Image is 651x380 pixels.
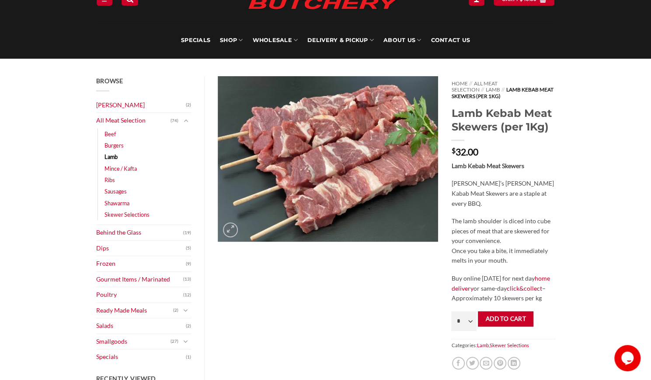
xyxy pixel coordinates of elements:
[183,273,191,286] span: (13)
[481,86,484,93] span: //
[614,345,642,371] iframe: chat widget
[383,22,421,59] a: About Us
[104,151,118,162] a: Lamb
[181,22,210,59] a: Specials
[477,342,488,348] a: Lamb
[186,320,191,333] span: (2)
[183,226,191,239] span: (19)
[485,86,500,93] a: Lamb
[171,335,178,348] span: (27)
[183,289,191,302] span: (12)
[96,303,174,318] a: Ready Made Meals
[252,22,298,59] a: Wholesale
[181,116,191,126] button: Toggle
[104,186,127,197] a: Sausages
[451,147,455,154] span: $
[96,287,184,303] a: Poultry
[104,128,116,140] a: Beef
[181,337,191,346] button: Toggle
[96,334,171,349] a: Smallgoods
[466,357,479,369] a: Share on Twitter
[451,216,555,266] p: The lamb shoulder is diced into cube pieces of meat that are skewered for your convenience. Once ...
[104,209,150,220] a: Skewer Selections
[451,274,550,292] a: home delivery
[186,257,191,271] span: (9)
[171,114,178,127] span: (74)
[307,22,374,59] a: Delivery & Pickup
[104,197,129,209] a: Shawarma
[96,272,184,287] a: Gourmet Items / Marinated
[186,99,191,112] span: (2)
[104,163,137,174] a: Mince / Kafta
[96,318,186,334] a: Salads
[451,80,467,87] a: Home
[469,80,472,87] span: //
[489,342,529,348] a: Skewer Selections
[452,357,465,369] a: Share on Facebook
[451,162,524,169] strong: Lamb Kebab Meat Skewers
[451,86,553,99] span: Lamb Kebab Meat Skewers (per 1Kg)
[181,306,191,315] button: Toggle
[494,357,506,369] a: Pin on Pinterest
[451,106,555,134] h1: Lamb Kebab Meat Skewers (per 1Kg)
[451,339,555,352] span: Categories: ,
[96,77,123,84] span: Browse
[173,304,178,317] span: (2)
[186,242,191,255] span: (5)
[104,140,124,151] a: Burgers
[506,285,542,292] a: click&collect
[186,351,191,364] span: (1)
[104,174,115,186] a: Ribs
[501,86,505,93] span: //
[96,225,184,240] a: Behind the Glass
[451,179,555,208] p: [PERSON_NAME]’s [PERSON_NAME] Kabab Meat Skewers are a staple at every BBQ.
[431,22,470,59] a: Contact Us
[478,311,533,327] button: Add to cart
[451,146,478,157] bdi: 32.00
[451,274,555,303] p: Buy online [DATE] for next day or same-day – Approximately 10 skewers per kg
[96,349,186,365] a: Specials
[96,241,186,256] a: Dips
[220,22,243,59] a: SHOP
[480,357,492,369] a: Email to a Friend
[218,76,438,242] img: Lamb Kebab Meat Skewers (per 1Kg)
[451,80,497,93] a: All Meat Selection
[96,113,171,128] a: All Meat Selection
[96,256,186,271] a: Frozen
[96,98,186,113] a: [PERSON_NAME]
[223,222,238,237] a: Zoom
[508,357,520,369] a: Share on LinkedIn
